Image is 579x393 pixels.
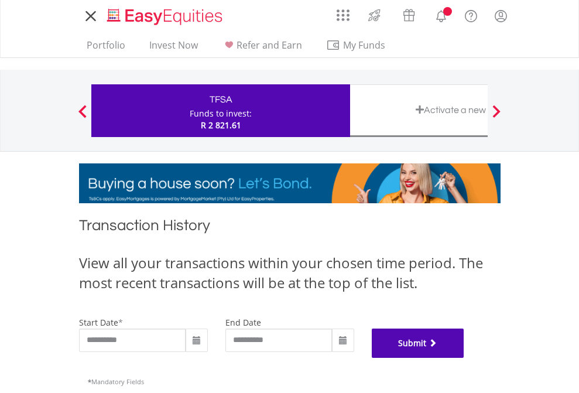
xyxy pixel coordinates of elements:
[105,7,227,26] img: EasyEquities_Logo.png
[102,3,227,26] a: Home page
[79,215,501,241] h1: Transaction History
[98,91,343,108] div: TFSA
[145,39,203,57] a: Invest Now
[485,111,508,122] button: Next
[399,6,419,25] img: vouchers-v2.svg
[217,39,307,57] a: Refer and Earn
[190,108,252,119] div: Funds to invest:
[326,37,403,53] span: My Funds
[456,3,486,26] a: FAQ's and Support
[79,253,501,293] div: View all your transactions within your chosen time period. The most recent transactions will be a...
[71,111,94,122] button: Previous
[237,39,302,52] span: Refer and Earn
[329,3,357,22] a: AppsGrid
[201,119,241,131] span: R 2 821.61
[365,6,384,25] img: thrive-v2.svg
[372,329,464,358] button: Submit
[337,9,350,22] img: grid-menu-icon.svg
[79,317,118,328] label: start date
[426,3,456,26] a: Notifications
[79,163,501,203] img: EasyMortage Promotion Banner
[225,317,261,328] label: end date
[82,39,130,57] a: Portfolio
[88,377,144,386] span: Mandatory Fields
[392,3,426,25] a: Vouchers
[486,3,516,29] a: My Profile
